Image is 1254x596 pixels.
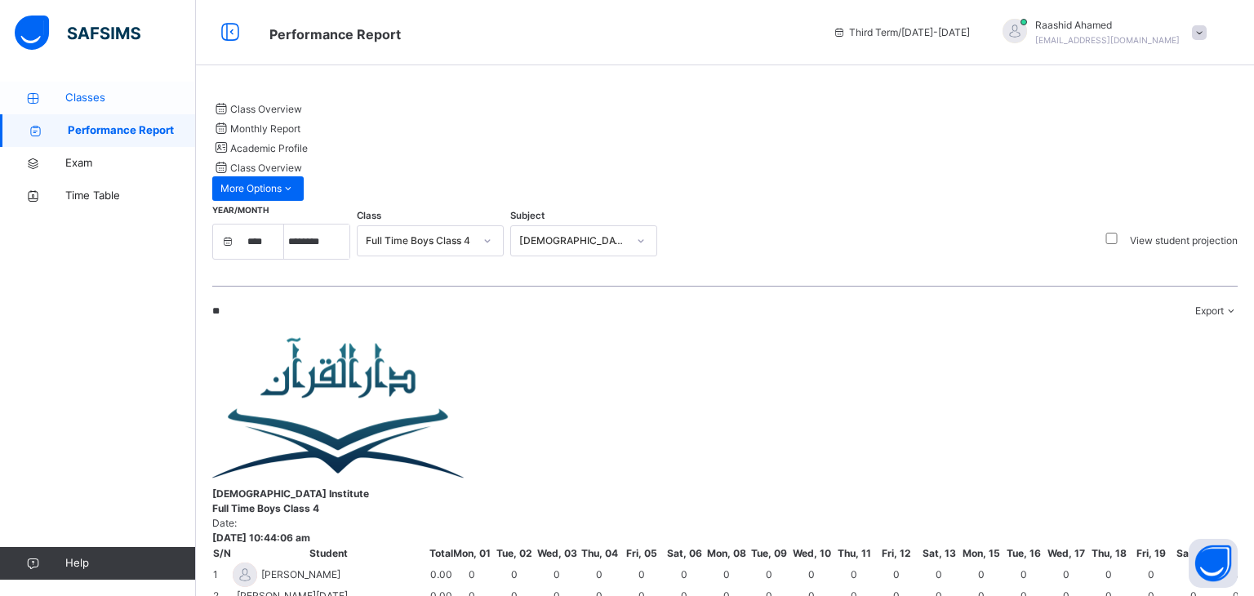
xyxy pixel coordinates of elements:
span: Date: [212,517,237,529]
td: 0 [1087,562,1130,588]
label: View student projection [1130,234,1238,247]
div: RaashidAhamed [986,18,1215,47]
td: 0 [748,562,790,588]
td: 0 [536,562,578,588]
th: Student [232,545,425,562]
img: safsims [15,16,140,50]
span: Help [65,555,195,572]
span: Tue, 02 [494,546,535,561]
span: Mon, 15 [961,546,1002,561]
td: 0 [1130,562,1172,588]
span: Sat, 13 [918,546,959,561]
span: Classes [65,90,196,106]
span: Fri, 05 [621,546,662,561]
span: Thu, 18 [1088,546,1129,561]
td: 0 [451,562,493,588]
span: Export [1195,305,1224,317]
span: Monthly Report [230,122,300,135]
span: [DEMOGRAPHIC_DATA] Institute [212,487,1238,501]
span: session/term information [833,25,970,40]
span: Wed, 17 [1046,546,1087,561]
td: 0 [790,562,833,588]
span: Time Table [65,188,196,204]
span: [PERSON_NAME] [261,567,425,582]
span: Raashid Ahamed [1035,18,1180,33]
td: 0 [875,562,918,588]
div: Full Time Boys Class 4 [366,234,474,248]
button: Open asap [1189,539,1238,588]
span: Class Overview [230,162,302,174]
span: More Options [220,181,296,196]
span: Fri, 12 [876,546,917,561]
th: S/N [212,545,232,562]
span: Class [357,209,381,223]
td: 0 [663,562,705,588]
span: [EMAIL_ADDRESS][DOMAIN_NAME] [1035,35,1180,45]
td: 0 [918,562,960,588]
span: Sat, 20 [1173,546,1214,561]
td: 0.00 [429,562,454,588]
div: [DEMOGRAPHIC_DATA] Memorisation [519,234,627,248]
th: Total [429,545,454,562]
span: Academic Profile [230,142,308,154]
td: 1 [212,562,232,588]
td: 0 [1045,562,1087,588]
span: Mon, 01 [451,546,492,561]
span: Fri, 19 [1131,546,1172,561]
span: Thu, 11 [834,546,874,561]
td: 0 [705,562,748,588]
span: Exam [65,155,196,171]
img: darulquraninstitute.png [212,335,467,487]
span: Wed, 10 [791,546,832,561]
td: 0 [1003,562,1045,588]
td: 0 [578,562,620,588]
span: Class Overview [230,103,302,115]
span: [DATE] 10:44:06 am [212,531,1238,545]
td: 0 [493,562,536,588]
td: 0 [620,562,663,588]
span: Mon, 08 [706,546,747,561]
span: Full Time Boys Class 4 [212,501,1238,516]
span: Tue, 16 [1003,546,1044,561]
span: Year/Month [212,205,269,215]
span: Broadsheet [269,26,401,42]
span: Wed, 03 [536,546,577,561]
td: 0 [1172,562,1215,588]
span: Performance Report [68,122,196,139]
td: 0 [960,562,1003,588]
span: Tue, 09 [749,546,789,561]
span: Thu, 04 [579,546,620,561]
span: Sat, 06 [664,546,705,561]
td: 0 [833,562,875,588]
span: Subject [510,209,545,223]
